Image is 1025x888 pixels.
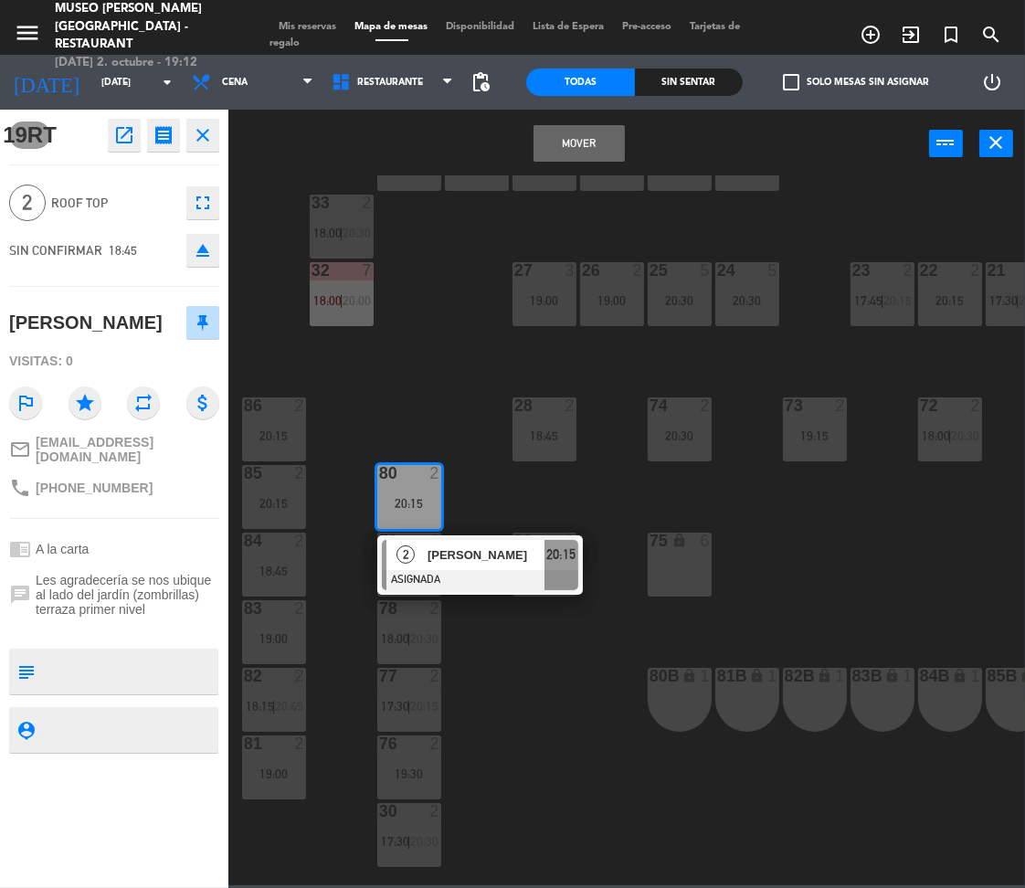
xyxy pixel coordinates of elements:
div: 5 [767,262,778,279]
div: 86 [244,397,245,414]
i: chrome_reader_mode [9,538,31,560]
span: 2 [9,185,46,221]
button: close [979,130,1013,157]
i: subject [16,661,36,682]
div: 2 [294,735,305,752]
i: repeat [127,386,160,419]
div: 2 [294,397,305,414]
div: 19:00 [512,294,576,307]
span: 18:00 [313,293,342,308]
div: 2 [700,397,711,414]
span: 19RT [9,122,50,149]
i: outlined_flag [9,386,42,419]
span: | [272,699,276,714]
span: 20:30 [411,834,439,849]
div: 2 [970,397,981,414]
span: Roof Top [51,193,177,214]
div: 19:00 [242,767,306,780]
div: 1 [700,668,711,684]
div: 18:45 [242,565,306,577]
i: mail_outline [9,439,31,460]
span: 20:30 [952,428,980,443]
i: arrow_drop_down [156,71,178,93]
div: 77 [379,668,380,684]
span: Cena [222,77,248,88]
div: 81 [244,735,245,752]
div: 2 [429,803,440,819]
div: 2 [362,195,373,211]
span: Pre-acceso [614,22,682,32]
div: 84B [920,668,921,684]
div: 20:15 [377,497,441,510]
i: lock [671,533,687,548]
div: Todas [526,69,635,96]
div: 75 [650,533,650,549]
div: 76 [379,735,380,752]
div: 2 [294,533,305,549]
span: 18:00 [922,428,950,443]
span: check_box_outline_blank [783,74,799,90]
span: 20:30 [411,631,439,646]
div: 85B [988,668,988,684]
div: 20:15 [242,429,306,442]
div: Visitas: 0 [9,345,219,377]
span: | [948,428,952,443]
span: 20:15 [411,699,439,714]
span: 17:30 [989,293,1018,308]
button: menu [14,19,41,53]
div: 20:30 [648,294,712,307]
div: 2 [970,262,981,279]
span: 20:15 [546,544,576,566]
div: 73 [785,397,786,414]
div: 2 [565,533,576,549]
div: 5 [700,262,711,279]
a: mail_outline[EMAIL_ADDRESS][DOMAIN_NAME] [9,435,219,464]
label: Solo mesas sin asignar [783,74,929,90]
div: 82 [244,668,245,684]
i: chat [9,584,31,606]
div: 2 [565,397,576,414]
span: [PERSON_NAME] [428,545,544,565]
div: 32 [312,262,312,279]
span: A la carta [36,542,89,556]
i: power_input [935,132,957,153]
span: Mapa de mesas [346,22,438,32]
i: lock [952,668,967,683]
div: 80 [379,465,380,481]
span: | [407,631,411,646]
div: 3 [565,262,576,279]
div: [DATE] 2. octubre - 19:12 [55,54,243,72]
div: 2 [429,668,440,684]
i: close [192,124,214,146]
span: | [407,699,411,714]
span: pending_actions [470,71,491,93]
div: 20:15 [918,294,982,307]
span: 20:00 [343,293,372,308]
i: add_circle_outline [860,24,882,46]
span: SIN CONFIRMAR [9,243,102,258]
div: 2 [429,465,440,481]
i: attach_money [186,386,219,419]
i: lock [682,668,697,683]
button: open_in_new [108,119,141,152]
div: 2 [429,735,440,752]
div: 22 [920,262,921,279]
div: 78 [379,600,380,617]
i: close [986,132,1008,153]
span: | [340,226,343,240]
div: 26 [582,262,583,279]
div: 25 [650,262,650,279]
span: Disponibilidad [438,22,524,32]
div: 2 [903,262,914,279]
div: 84 [244,533,245,549]
i: exit_to_app [900,24,922,46]
i: fullscreen [192,192,214,214]
div: 1 [970,668,981,684]
div: 1 [903,668,914,684]
div: Sin sentar [635,69,744,96]
button: fullscreen [186,186,219,219]
i: lock [749,668,765,683]
div: 83 [244,600,245,617]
